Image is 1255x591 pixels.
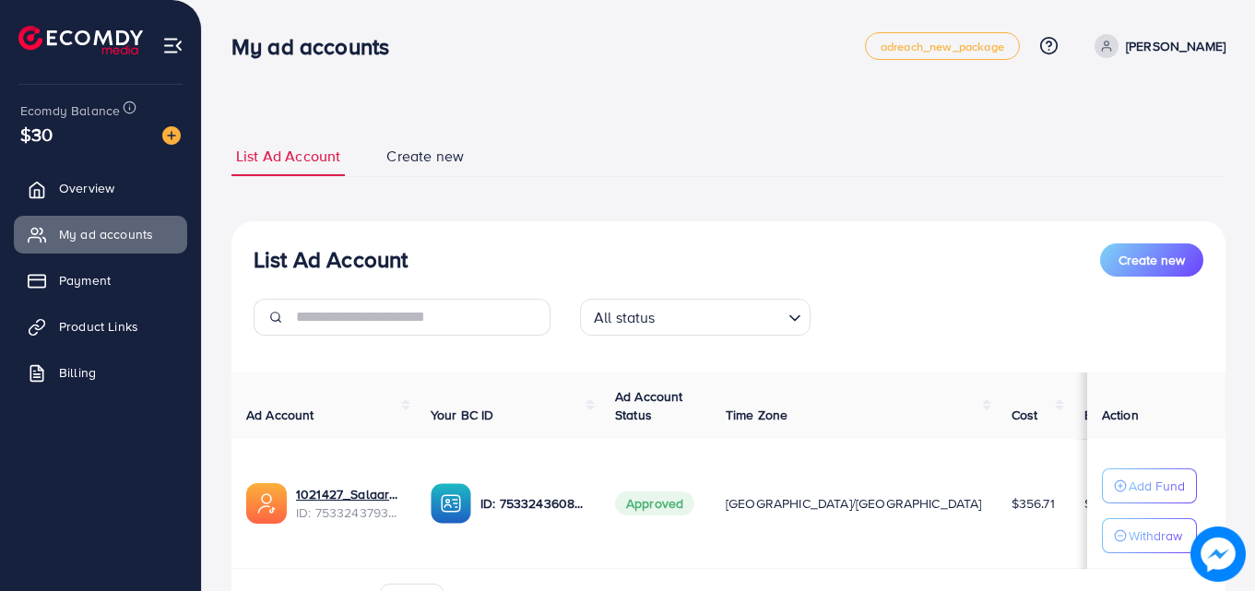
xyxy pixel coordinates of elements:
span: Time Zone [726,406,787,424]
a: My ad accounts [14,216,187,253]
span: Create new [386,146,464,167]
span: adreach_new_package [881,41,1004,53]
button: Create new [1100,243,1203,277]
span: $30 [20,121,53,148]
span: Action [1102,406,1139,424]
a: Payment [14,262,187,299]
button: Add Fund [1102,468,1197,503]
span: Cost [1012,406,1038,424]
span: Ad Account Status [615,387,683,424]
img: ic-ads-acc.e4c84228.svg [246,483,287,524]
span: Payment [59,271,111,290]
span: Approved [615,491,694,515]
div: Search for option [580,299,811,336]
p: ID: 7533243608732893201 [480,492,586,514]
button: Withdraw [1102,518,1197,553]
img: image [162,126,181,145]
a: Product Links [14,308,187,345]
span: Ecomdy Balance [20,101,120,120]
h3: My ad accounts [231,33,404,60]
span: List Ad Account [236,146,340,167]
img: logo [18,26,143,54]
a: adreach_new_package [865,32,1020,60]
span: Product Links [59,317,138,336]
span: Billing [59,363,96,382]
span: My ad accounts [59,225,153,243]
img: image [1190,526,1246,582]
p: Add Fund [1129,475,1185,497]
h3: List Ad Account [254,246,408,273]
a: Billing [14,354,187,391]
img: menu [162,35,184,56]
span: Overview [59,179,114,197]
span: All status [590,304,659,331]
a: Overview [14,170,187,207]
a: 1021427_Salaar_1753970024723 [296,485,401,503]
span: [GEOGRAPHIC_DATA]/[GEOGRAPHIC_DATA] [726,494,982,513]
img: ic-ba-acc.ded83a64.svg [431,483,471,524]
span: Your BC ID [431,406,494,424]
a: [PERSON_NAME] [1087,34,1225,58]
span: Ad Account [246,406,314,424]
p: Withdraw [1129,525,1182,547]
span: Create new [1119,251,1185,269]
span: ID: 7533243793269768193 [296,503,401,522]
div: <span class='underline'>1021427_Salaar_1753970024723</span></br>7533243793269768193 [296,485,401,523]
span: $356.71 [1012,494,1055,513]
input: Search for option [661,301,781,331]
p: [PERSON_NAME] [1126,35,1225,57]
